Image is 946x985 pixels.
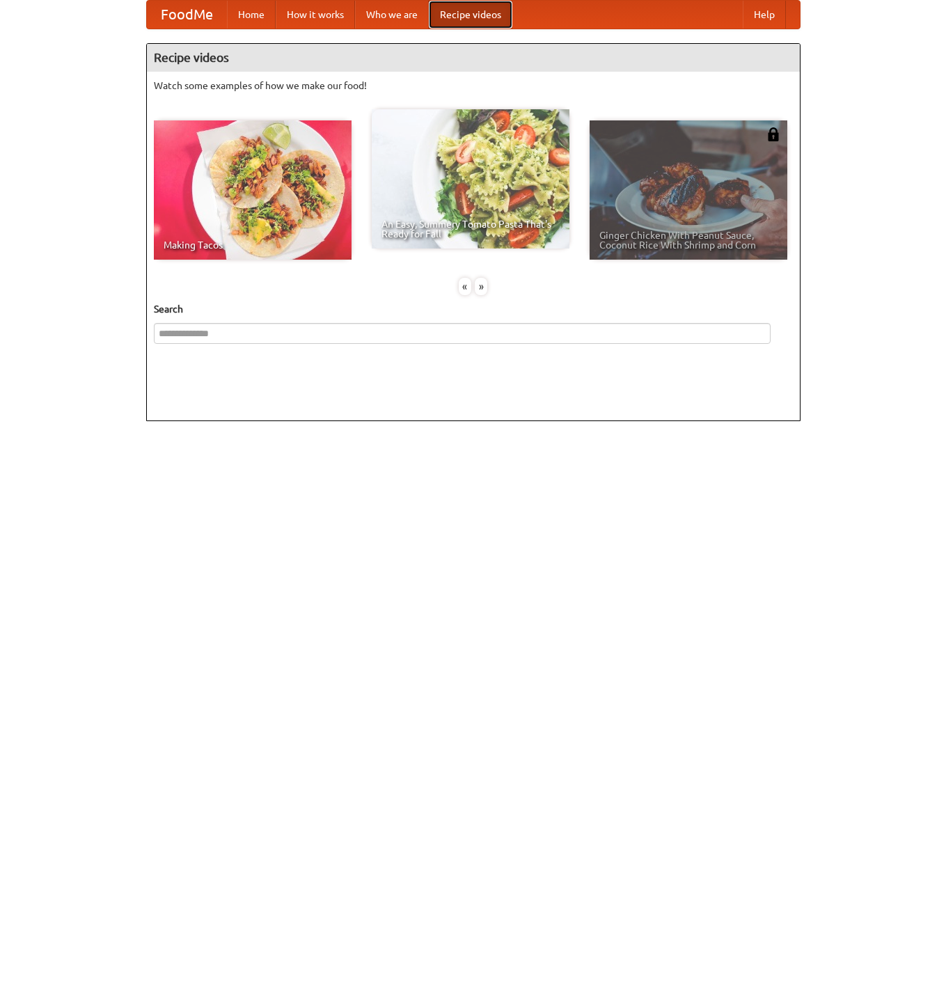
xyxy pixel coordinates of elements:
p: Watch some examples of how we make our food! [154,79,793,93]
span: An Easy, Summery Tomato Pasta That's Ready for Fall [381,219,560,239]
div: « [459,278,471,295]
a: Making Tacos [154,120,352,260]
h4: Recipe videos [147,44,800,72]
a: FoodMe [147,1,227,29]
a: An Easy, Summery Tomato Pasta That's Ready for Fall [372,109,569,249]
a: Who we are [355,1,429,29]
a: Help [743,1,786,29]
a: Home [227,1,276,29]
a: How it works [276,1,355,29]
img: 483408.png [766,127,780,141]
h5: Search [154,302,793,316]
div: » [475,278,487,295]
a: Recipe videos [429,1,512,29]
span: Making Tacos [164,240,342,250]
